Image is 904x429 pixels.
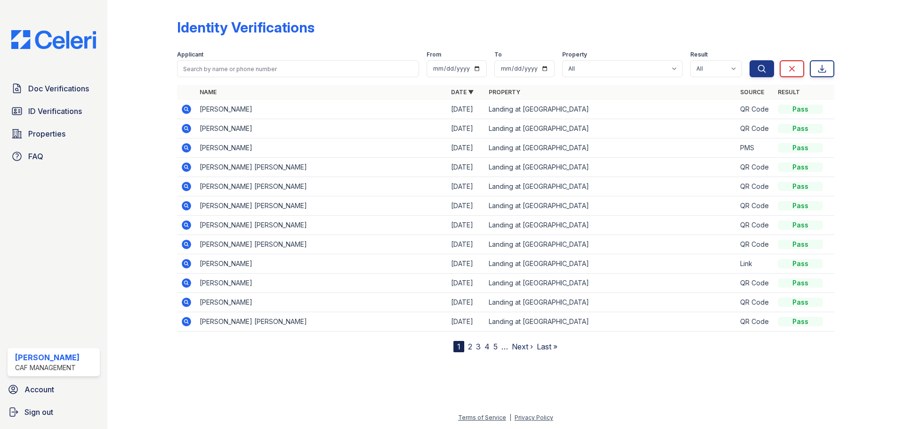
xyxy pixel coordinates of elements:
[8,147,100,166] a: FAQ
[778,89,800,96] a: Result
[489,89,520,96] a: Property
[778,317,823,326] div: Pass
[24,384,54,395] span: Account
[196,293,447,312] td: [PERSON_NAME]
[515,414,553,421] a: Privacy Policy
[458,414,506,421] a: Terms of Service
[736,274,774,293] td: QR Code
[736,119,774,138] td: QR Code
[196,100,447,119] td: [PERSON_NAME]
[485,158,736,177] td: Landing at [GEOGRAPHIC_DATA]
[501,341,508,352] span: …
[8,124,100,143] a: Properties
[177,19,315,36] div: Identity Verifications
[4,30,104,49] img: CE_Logo_Blue-a8612792a0a2168367f1c8372b55b34899dd931a85d93a1a3d3e32e68fde9ad4.png
[512,342,533,351] a: Next ›
[196,177,447,196] td: [PERSON_NAME] [PERSON_NAME]
[476,342,481,351] a: 3
[778,201,823,210] div: Pass
[8,79,100,98] a: Doc Verifications
[8,102,100,121] a: ID Verifications
[778,259,823,268] div: Pass
[447,312,485,332] td: [DATE]
[28,105,82,117] span: ID Verifications
[447,254,485,274] td: [DATE]
[447,293,485,312] td: [DATE]
[485,312,736,332] td: Landing at [GEOGRAPHIC_DATA]
[778,278,823,288] div: Pass
[24,406,53,418] span: Sign out
[485,119,736,138] td: Landing at [GEOGRAPHIC_DATA]
[15,352,80,363] div: [PERSON_NAME]
[28,83,89,94] span: Doc Verifications
[447,196,485,216] td: [DATE]
[4,380,104,399] a: Account
[778,143,823,153] div: Pass
[447,158,485,177] td: [DATE]
[736,100,774,119] td: QR Code
[196,196,447,216] td: [PERSON_NAME] [PERSON_NAME]
[690,51,708,58] label: Result
[736,254,774,274] td: Link
[736,158,774,177] td: QR Code
[485,177,736,196] td: Landing at [GEOGRAPHIC_DATA]
[778,162,823,172] div: Pass
[177,51,203,58] label: Applicant
[736,293,774,312] td: QR Code
[447,177,485,196] td: [DATE]
[778,124,823,133] div: Pass
[485,196,736,216] td: Landing at [GEOGRAPHIC_DATA]
[736,216,774,235] td: QR Code
[736,138,774,158] td: PMS
[736,196,774,216] td: QR Code
[451,89,474,96] a: Date ▼
[485,216,736,235] td: Landing at [GEOGRAPHIC_DATA]
[196,235,447,254] td: [PERSON_NAME] [PERSON_NAME]
[427,51,441,58] label: From
[15,363,80,372] div: CAF Management
[447,100,485,119] td: [DATE]
[196,312,447,332] td: [PERSON_NAME] [PERSON_NAME]
[493,342,498,351] a: 5
[736,235,774,254] td: QR Code
[447,235,485,254] td: [DATE]
[447,138,485,158] td: [DATE]
[453,341,464,352] div: 1
[778,182,823,191] div: Pass
[28,151,43,162] span: FAQ
[484,342,490,351] a: 4
[485,293,736,312] td: Landing at [GEOGRAPHIC_DATA]
[4,403,104,421] a: Sign out
[196,274,447,293] td: [PERSON_NAME]
[485,254,736,274] td: Landing at [GEOGRAPHIC_DATA]
[736,177,774,196] td: QR Code
[468,342,472,351] a: 2
[778,298,823,307] div: Pass
[196,138,447,158] td: [PERSON_NAME]
[485,100,736,119] td: Landing at [GEOGRAPHIC_DATA]
[485,274,736,293] td: Landing at [GEOGRAPHIC_DATA]
[740,89,764,96] a: Source
[200,89,217,96] a: Name
[28,128,65,139] span: Properties
[562,51,587,58] label: Property
[509,414,511,421] div: |
[177,60,419,77] input: Search by name or phone number
[537,342,557,351] a: Last »
[447,216,485,235] td: [DATE]
[778,220,823,230] div: Pass
[196,254,447,274] td: [PERSON_NAME]
[485,138,736,158] td: Landing at [GEOGRAPHIC_DATA]
[494,51,502,58] label: To
[196,216,447,235] td: [PERSON_NAME] [PERSON_NAME]
[196,158,447,177] td: [PERSON_NAME] [PERSON_NAME]
[778,240,823,249] div: Pass
[447,274,485,293] td: [DATE]
[447,119,485,138] td: [DATE]
[778,105,823,114] div: Pass
[485,235,736,254] td: Landing at [GEOGRAPHIC_DATA]
[736,312,774,332] td: QR Code
[196,119,447,138] td: [PERSON_NAME]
